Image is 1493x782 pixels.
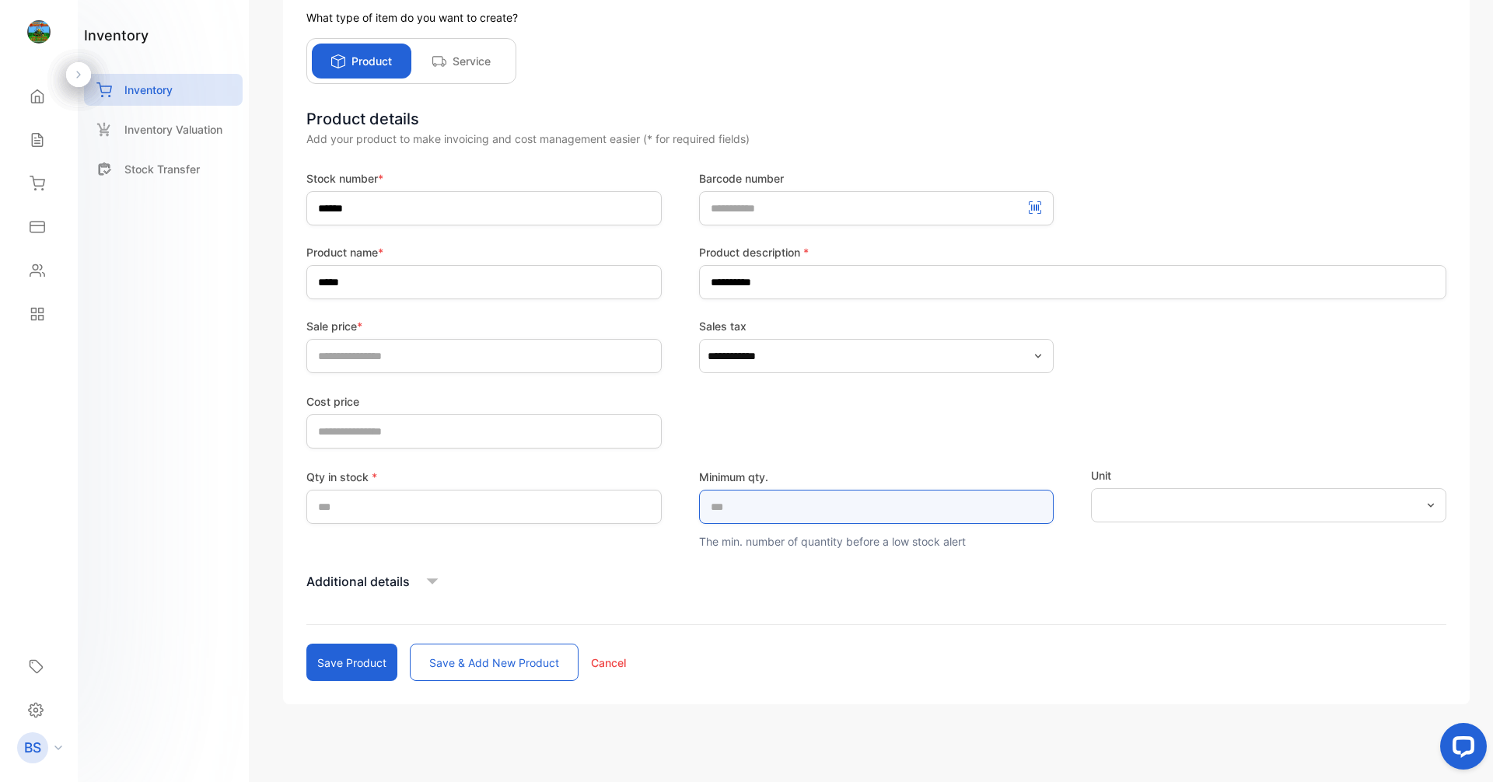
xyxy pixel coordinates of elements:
p: Cancel [591,655,626,671]
a: Inventory Valuation [84,113,243,145]
div: Add your product to make invoicing and cost management easier (* for required fields) [306,131,1446,147]
p: Service [453,53,491,69]
p: Inventory Valuation [124,121,222,138]
label: Sales tax [699,318,1054,334]
h1: inventory [84,25,149,46]
iframe: LiveChat chat widget [1428,717,1493,782]
p: What type of item do you want to create? [306,9,1446,26]
button: Save & add new product [410,644,579,681]
label: Sale price [306,318,662,334]
p: Stock Transfer [124,161,200,177]
p: Inventory [124,82,173,98]
button: Save product [306,644,397,681]
label: Barcode number [699,170,1054,187]
img: logo [27,20,51,44]
label: Unit [1091,467,1446,484]
label: Product description [699,244,1446,260]
a: Inventory [84,74,243,106]
a: Stock Transfer [84,153,243,185]
label: Minimum qty. [699,469,1054,485]
label: Qty in stock [306,469,662,485]
p: BS [24,738,41,758]
label: Product name [306,244,662,260]
p: Additional details [306,572,410,591]
p: The min. number of quantity before a low stock alert [699,533,1054,550]
label: Cost price [306,393,662,410]
p: Product [351,53,392,69]
div: Product details [306,107,1446,131]
label: Stock number [306,170,662,187]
